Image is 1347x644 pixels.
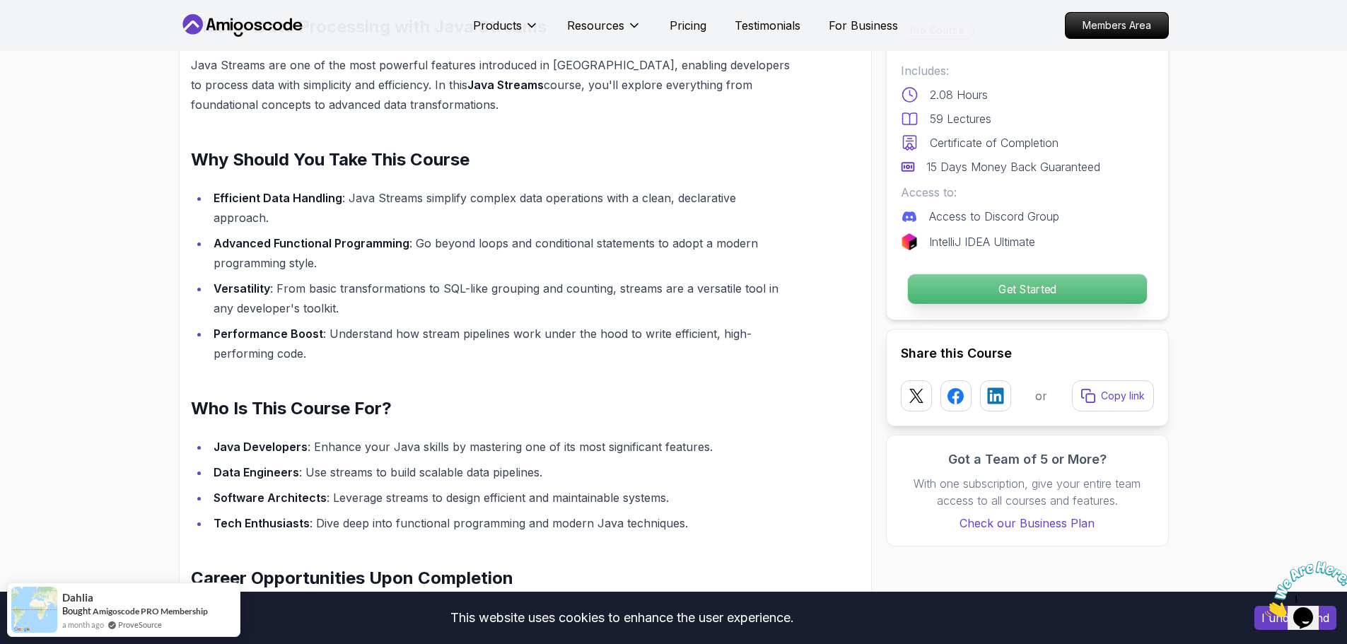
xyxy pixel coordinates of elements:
li: : Java Streams simplify complex data operations with a clean, declarative approach. [209,188,793,228]
button: Products [473,17,539,45]
a: ProveSource [118,619,162,631]
span: Dahlia [62,592,93,604]
h3: Got a Team of 5 or More? [901,450,1154,469]
span: Bought [62,605,91,616]
p: Copy link [1101,389,1145,403]
p: or [1035,387,1047,404]
p: Java Streams are one of the most powerful features introduced in [GEOGRAPHIC_DATA], enabling deve... [191,55,793,115]
strong: Versatility [214,281,270,295]
li: : Understand how stream pipelines work under the hood to write efficient, high-performing code. [209,324,793,363]
strong: Java Streams [467,78,544,92]
p: Products [473,17,522,34]
div: This website uses cookies to enhance the user experience. [11,602,1233,633]
strong: Efficient Data Handling [214,191,342,205]
h2: Share this Course [901,344,1154,363]
strong: Performance Boost [214,327,323,341]
p: 15 Days Money Back Guaranteed [926,158,1100,175]
a: Testimonials [735,17,800,34]
strong: Software Architects [214,491,327,505]
p: Access to Discord Group [929,208,1059,225]
li: : Go beyond loops and conditional statements to adopt a modern programming style. [209,233,793,273]
img: jetbrains logo [901,233,918,250]
span: a month ago [62,619,104,631]
strong: Tech Enthusiasts [214,516,310,530]
button: Accept cookies [1254,606,1336,630]
p: Members Area [1066,13,1168,38]
h2: Who Is This Course For? [191,397,793,420]
img: provesource social proof notification image [11,587,57,633]
a: Amigoscode PRO Membership [93,606,208,616]
p: Includes: [901,62,1154,79]
span: 1 [6,6,11,18]
a: Pricing [670,17,706,34]
li: : Use streams to build scalable data pipelines. [209,462,793,482]
p: Resources [567,17,624,34]
strong: Advanced Functional Programming [214,236,409,250]
p: 2.08 Hours [930,86,988,103]
li: : Dive deep into functional programming and modern Java techniques. [209,513,793,533]
li: : From basic transformations to SQL-like grouping and counting, streams are a versatile tool in a... [209,279,793,318]
p: IntelliJ IDEA Ultimate [929,233,1035,250]
a: Check our Business Plan [901,515,1154,532]
a: Members Area [1065,12,1169,39]
img: Chat attention grabber [6,6,93,62]
button: Get Started [906,274,1147,305]
h2: Why Should You Take This Course [191,148,793,171]
iframe: chat widget [1259,556,1347,623]
p: Access to: [901,184,1154,201]
h2: Career Opportunities Upon Completion [191,567,793,590]
p: Certificate of Completion [930,134,1059,151]
button: Resources [567,17,641,45]
a: For Business [829,17,898,34]
li: : Enhance your Java skills by mastering one of its most significant features. [209,437,793,457]
strong: Data Engineers [214,465,299,479]
button: Copy link [1072,380,1154,411]
strong: Java Developers [214,440,308,454]
li: : Leverage streams to design efficient and maintainable systems. [209,488,793,508]
p: With one subscription, give your entire team access to all courses and features. [901,475,1154,509]
p: Get Started [907,274,1146,304]
p: 59 Lectures [930,110,991,127]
